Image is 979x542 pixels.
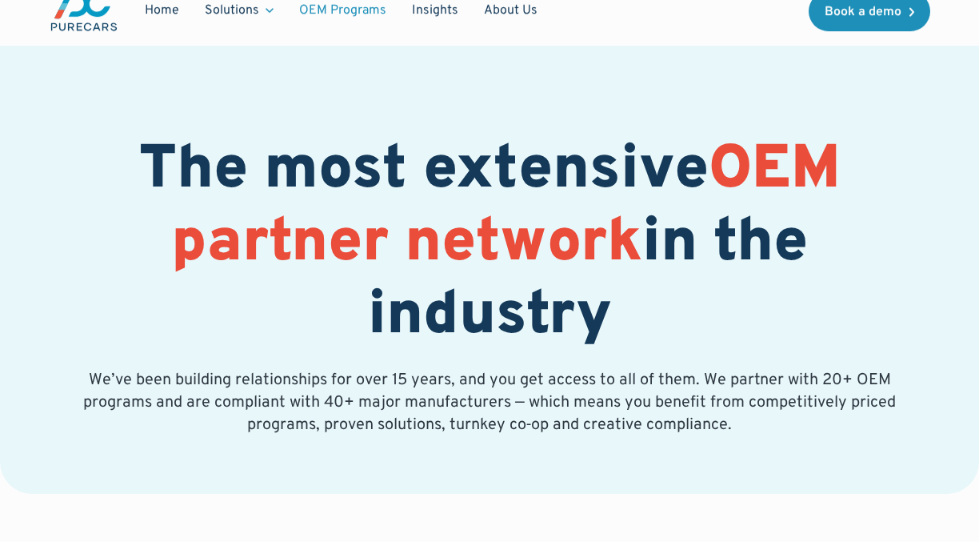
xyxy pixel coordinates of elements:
p: We’ve been building relationships for over 15 years, and you get access to all of them. We partne... [80,369,899,436]
h1: The most extensive in the industry [49,135,930,355]
div: Book a demo [825,6,901,18]
span: OEM partner network [171,133,841,283]
div: Solutions [205,2,259,19]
